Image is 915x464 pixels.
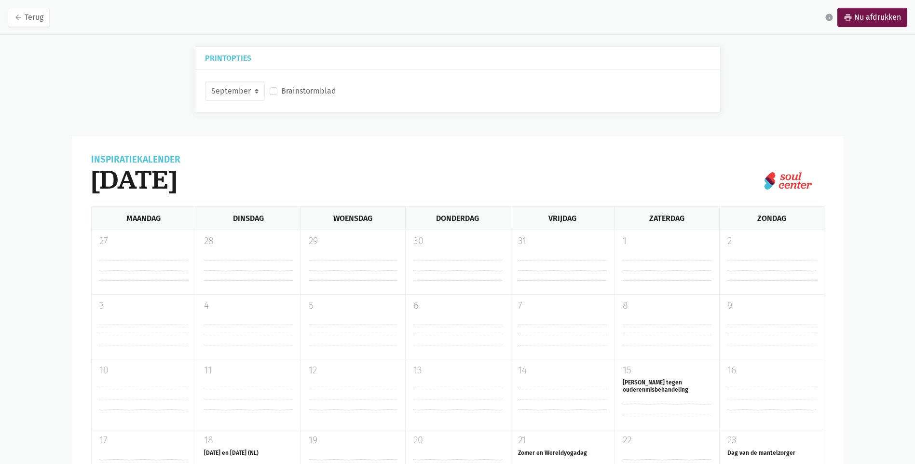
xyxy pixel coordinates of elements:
[99,299,188,313] p: 3
[413,234,502,248] p: 30
[99,234,188,248] p: 27
[518,363,607,378] p: 14
[8,8,50,27] a: arrow_backTerug
[623,433,711,448] p: 22
[204,448,293,456] h6: [DATE] en [DATE] (NL)
[300,207,405,230] div: Woensdag
[837,8,907,27] a: printNu afdrukken
[309,234,397,248] p: 29
[204,363,293,378] p: 11
[727,363,816,378] p: 16
[204,299,293,313] p: 4
[14,13,23,22] i: arrow_back
[719,207,824,230] div: Zondag
[309,299,397,313] p: 5
[99,363,188,378] p: 10
[205,55,710,62] h5: Printopties
[510,207,615,230] div: Vrijdag
[413,433,502,448] p: 20
[615,207,719,230] div: Zaterdag
[196,207,300,230] div: Dinsdag
[623,363,711,378] p: 15
[727,234,816,248] p: 2
[518,433,607,448] p: 21
[518,299,607,313] p: 7
[405,207,510,230] div: Donderdag
[91,155,180,164] div: Inspiratiekalender
[518,234,607,248] p: 31
[413,363,502,378] p: 13
[518,448,607,456] h6: Zomer en Wereldyogadag
[309,433,397,448] p: 19
[844,13,852,22] i: print
[91,164,180,195] h1: [DATE]
[281,85,336,97] label: Brainstormblad
[204,234,293,248] p: 28
[727,299,816,313] p: 9
[309,363,397,378] p: 12
[727,448,816,456] h6: Dag van de mantelzorger
[413,299,502,313] p: 6
[623,299,711,313] p: 8
[623,377,711,393] h6: [PERSON_NAME] tegen ouderenmisbehandeling
[825,13,833,22] i: info
[727,433,816,448] p: 23
[99,433,188,448] p: 17
[623,234,711,248] p: 1
[204,433,293,448] p: 18
[91,207,196,230] div: Maandag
